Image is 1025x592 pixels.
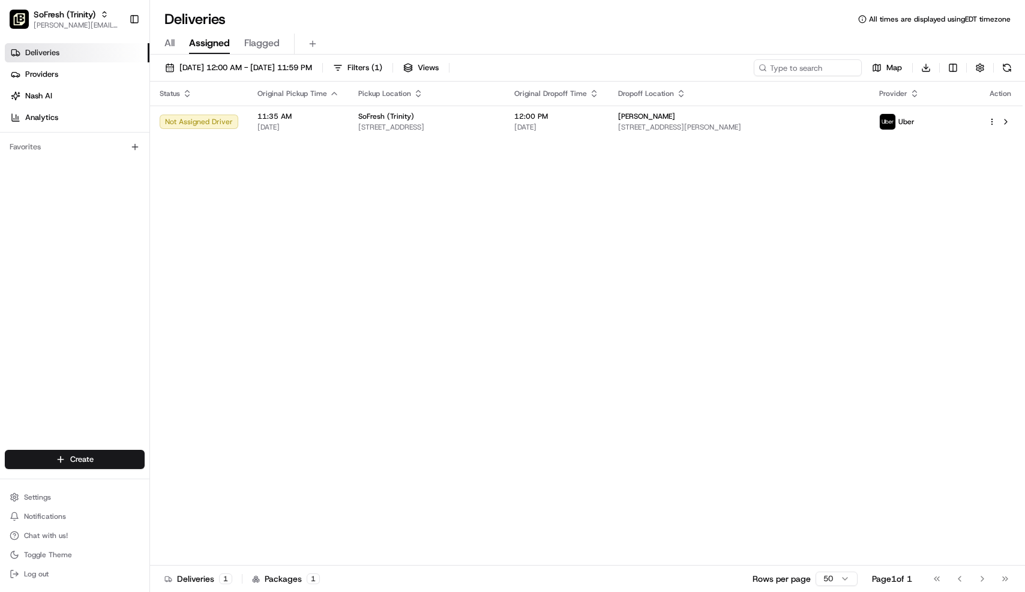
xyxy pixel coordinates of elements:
p: Rows per page [753,573,811,585]
img: Angelique Valdez [12,207,31,226]
input: Type to search [754,59,862,76]
button: SoFresh (Trinity)SoFresh (Trinity)[PERSON_NAME][EMAIL_ADDRESS][DOMAIN_NAME] [5,5,124,34]
span: Chat with us! [24,531,68,540]
div: Packages [252,573,320,585]
span: Views [418,62,439,73]
span: Deliveries [25,47,59,58]
button: Log out [5,566,145,582]
span: • [100,218,104,228]
span: Original Pickup Time [257,89,327,98]
span: Flagged [244,36,280,50]
div: 📗 [12,269,22,279]
span: Toggle Theme [24,550,72,560]
span: Map [886,62,902,73]
div: Page 1 of 1 [872,573,912,585]
button: Filters(1) [328,59,388,76]
a: Powered byPylon [85,297,145,306]
span: Log out [24,569,49,579]
span: ( 1 ) [371,62,382,73]
span: API Documentation [113,268,193,280]
span: Create [70,454,94,465]
button: See all [186,154,218,168]
div: We're available if you need us! [54,127,165,136]
span: [DATE] [97,186,121,196]
span: Uber [898,117,915,127]
span: Provider [879,89,907,98]
p: Welcome 👋 [12,48,218,67]
button: Create [5,450,145,469]
a: Nash AI [5,86,149,106]
button: [PERSON_NAME][EMAIL_ADDRESS][DOMAIN_NAME] [34,20,119,30]
div: 1 [219,573,232,584]
button: SoFresh (Trinity) [34,8,95,20]
span: All times are displayed using EDT timezone [869,14,1011,24]
button: Start new chat [204,118,218,133]
div: Start new chat [54,115,197,127]
span: Regen Pajulas [37,186,88,196]
button: Chat with us! [5,527,145,544]
button: Refresh [999,59,1015,76]
img: 1736555255976-a54dd68f-1ca7-489b-9aae-adbdc363a1c4 [24,187,34,196]
span: SoFresh (Trinity) [358,112,414,121]
span: [DATE] [514,122,599,132]
div: 1 [307,573,320,584]
span: [STREET_ADDRESS] [358,122,495,132]
img: 1736555255976-a54dd68f-1ca7-489b-9aae-adbdc363a1c4 [24,219,34,229]
button: Toggle Theme [5,546,145,563]
span: [DATE] [257,122,339,132]
span: Dropoff Location [618,89,674,98]
span: All [164,36,175,50]
button: Map [867,59,907,76]
img: Regen Pajulas [12,175,31,194]
span: Providers [25,69,58,80]
span: Pickup Location [358,89,411,98]
button: Settings [5,489,145,506]
button: [DATE] 12:00 AM - [DATE] 11:59 PM [160,59,317,76]
button: Notifications [5,508,145,525]
img: 1738778727109-b901c2ba-d612-49f7-a14d-d897ce62d23f [25,115,47,136]
span: Status [160,89,180,98]
h1: Deliveries [164,10,226,29]
a: Analytics [5,108,149,127]
span: 11:35 AM [257,112,339,121]
span: Knowledge Base [24,268,92,280]
span: Pylon [119,297,145,306]
div: Past conversations [12,156,77,166]
div: Deliveries [164,573,232,585]
span: Filters [347,62,382,73]
div: Action [988,89,1013,98]
img: Nash [12,12,36,36]
span: [STREET_ADDRESS][PERSON_NAME] [618,122,859,132]
span: Settings [24,492,51,502]
span: [DATE] 12:00 AM - [DATE] 11:59 PM [179,62,312,73]
div: Favorites [5,137,145,157]
a: 💻API Documentation [97,263,197,285]
span: Assigned [189,36,230,50]
span: • [90,186,94,196]
span: [DATE] [106,218,131,228]
span: Analytics [25,112,58,123]
span: Notifications [24,512,66,521]
input: Clear [31,77,198,90]
img: 1736555255976-a54dd68f-1ca7-489b-9aae-adbdc363a1c4 [12,115,34,136]
img: uber-new-logo.jpeg [880,114,895,130]
a: Providers [5,65,149,84]
a: 📗Knowledge Base [7,263,97,285]
img: SoFresh (Trinity) [10,10,29,29]
button: Views [398,59,444,76]
span: Nash AI [25,91,52,101]
a: Deliveries [5,43,149,62]
div: 💻 [101,269,111,279]
span: Original Dropoff Time [514,89,587,98]
span: [PERSON_NAME] [618,112,675,121]
span: [PERSON_NAME] [37,218,97,228]
span: 12:00 PM [514,112,599,121]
